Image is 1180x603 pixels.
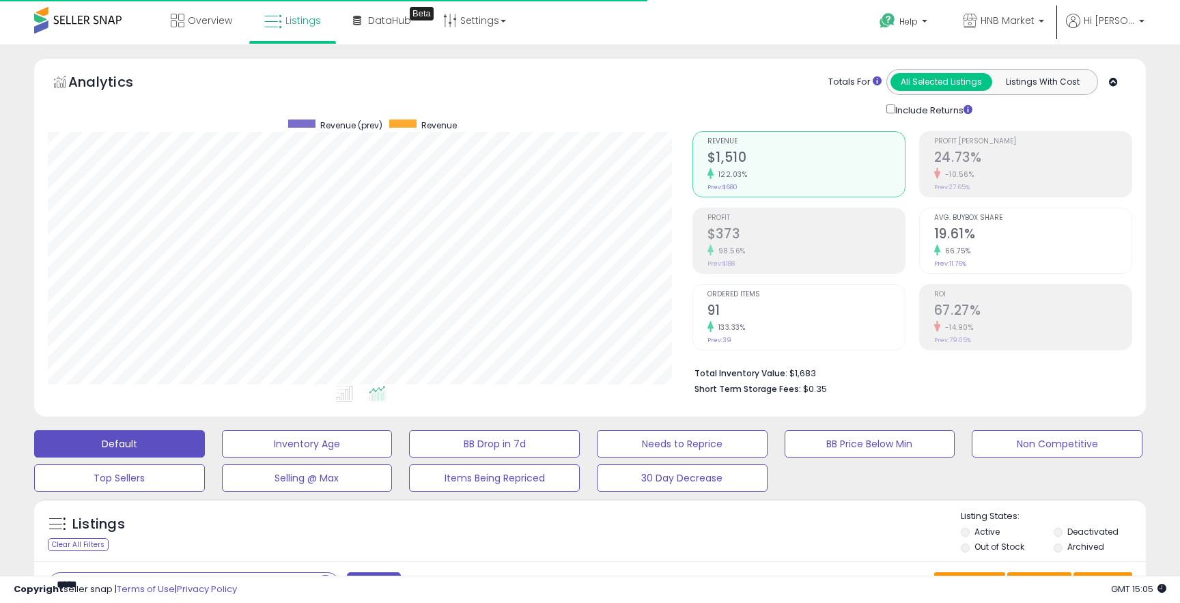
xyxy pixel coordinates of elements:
span: Overview [188,14,232,27]
strong: Copyright [14,583,64,595]
span: HNB Market [981,14,1035,27]
small: Prev: $680 [707,183,737,191]
button: Needs to Reprice [597,430,768,458]
button: Default [34,430,205,458]
button: All Selected Listings [890,73,992,91]
span: Ordered Items [707,291,905,298]
span: DataHub [368,14,411,27]
span: ROI [934,291,1132,298]
div: Include Returns [876,102,989,117]
h5: Analytics [68,72,160,95]
b: Total Inventory Value: [694,367,787,379]
a: Help [869,2,941,44]
b: Short Term Storage Fees: [694,383,801,395]
button: Selling @ Max [222,464,393,492]
h2: 24.73% [934,150,1132,168]
span: $0.35 [803,382,827,395]
h2: $373 [707,226,905,244]
span: Profit [PERSON_NAME] [934,138,1132,145]
label: Archived [1067,541,1104,552]
span: 2025-08-10 15:05 GMT [1111,583,1166,595]
small: 133.33% [714,322,746,333]
button: Listings With Cost [992,73,1093,91]
button: Save View [934,572,1005,595]
div: seller snap | | [14,583,237,596]
li: $1,683 [694,364,1122,380]
button: Non Competitive [972,430,1142,458]
small: Prev: 39 [707,336,731,344]
span: Revenue (prev) [320,120,382,131]
span: Help [899,16,918,27]
label: Deactivated [1067,526,1119,537]
button: Columns [1007,572,1071,595]
span: Avg. Buybox Share [934,214,1132,222]
p: Listing States: [961,510,1145,523]
h2: 67.27% [934,303,1132,321]
div: Tooltip anchor [410,7,434,20]
small: 66.75% [940,246,971,256]
button: BB Price Below Min [785,430,955,458]
small: 122.03% [714,169,748,180]
button: 30 Day Decrease [597,464,768,492]
i: Get Help [879,12,896,29]
label: Out of Stock [974,541,1024,552]
div: Totals For [828,76,882,89]
span: Hi [PERSON_NAME] [1084,14,1135,27]
small: Prev: 79.05% [934,336,971,344]
span: Profit [707,214,905,222]
span: Revenue [707,138,905,145]
h5: Listings [72,515,125,534]
span: Revenue [421,120,457,131]
button: BB Drop in 7d [409,430,580,458]
small: Prev: 11.76% [934,260,966,268]
h2: $1,510 [707,150,905,168]
small: Prev: $188 [707,260,735,268]
h2: 19.61% [934,226,1132,244]
a: Hi [PERSON_NAME] [1066,14,1144,44]
button: Filters [347,572,400,596]
button: Actions [1073,572,1132,595]
small: -14.90% [940,322,974,333]
small: -10.56% [940,169,974,180]
button: Top Sellers [34,464,205,492]
h2: 91 [707,303,905,321]
div: Clear All Filters [48,538,109,551]
span: Listings [285,14,321,27]
label: Active [974,526,1000,537]
small: Prev: 27.65% [934,183,970,191]
small: 98.56% [714,246,746,256]
button: Items Being Repriced [409,464,580,492]
button: Inventory Age [222,430,393,458]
